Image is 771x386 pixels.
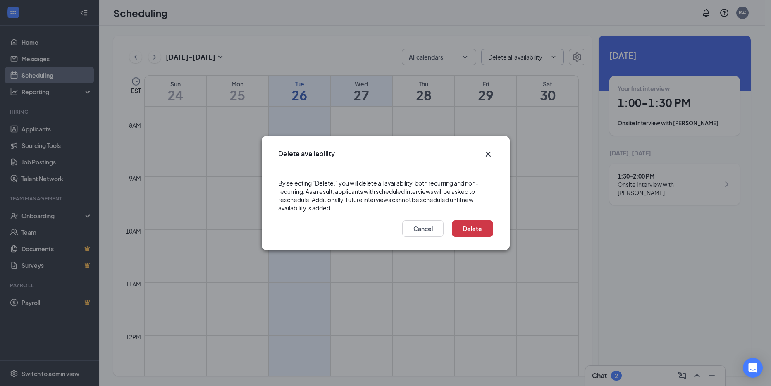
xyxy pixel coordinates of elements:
[743,358,763,378] div: Open Intercom Messenger
[483,149,493,159] button: Close
[452,220,493,237] button: Delete
[278,179,493,212] div: By selecting "Delete," you will delete all availability, both recurring and non-recurring. As a r...
[402,220,444,237] button: Cancel
[483,149,493,159] svg: Cross
[278,149,335,158] h3: Delete availability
